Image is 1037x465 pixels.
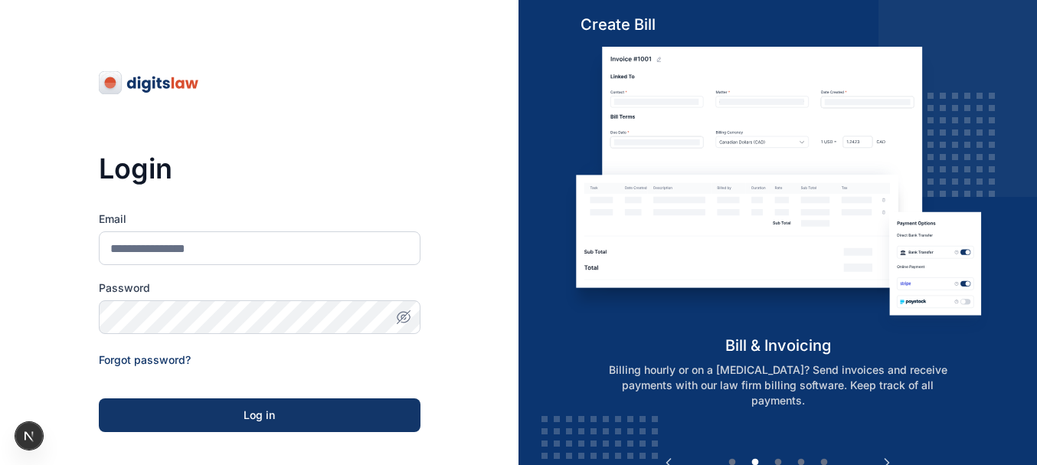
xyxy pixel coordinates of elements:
h3: Login [99,153,420,184]
button: Log in [99,398,420,432]
h5: bill & invoicing [565,335,990,356]
div: Log in [123,408,396,423]
img: bill-and-invoicin [565,47,990,334]
h5: Create Bill [565,14,990,35]
p: Billing hourly or on a [MEDICAL_DATA]? Send invoices and receive payments with our law firm billi... [582,362,974,408]
label: Email [99,211,420,227]
a: Forgot password? [99,353,191,366]
img: digitslaw-logo [99,70,200,95]
label: Password [99,280,420,296]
